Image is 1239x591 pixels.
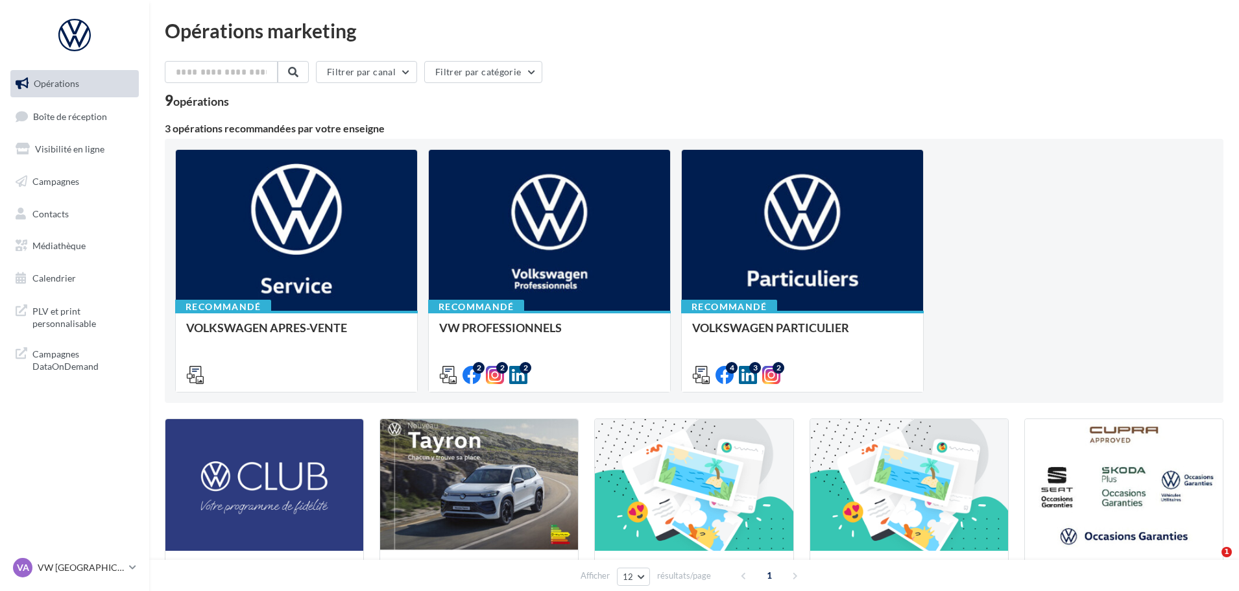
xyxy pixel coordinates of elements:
span: Calendrier [32,272,76,283]
span: VOLKSWAGEN APRES-VENTE [186,320,347,335]
span: 1 [759,565,780,586]
span: 1 [1221,547,1232,557]
span: VA [17,561,29,574]
button: Filtrer par catégorie [424,61,542,83]
span: Visibilité en ligne [35,143,104,154]
div: Recommandé [681,300,777,314]
span: Afficher [581,570,610,582]
div: 3 opérations recommandées par votre enseigne [165,123,1223,134]
a: Opérations [8,70,141,97]
span: VW PROFESSIONNELS [439,320,562,335]
iframe: Intercom live chat [1195,547,1226,578]
div: 2 [520,362,531,374]
div: Opérations marketing [165,21,1223,40]
span: Campagnes [32,176,79,187]
span: 12 [623,572,634,582]
div: 2 [773,362,784,374]
a: Boîte de réception [8,103,141,130]
button: Filtrer par canal [316,61,417,83]
a: Calendrier [8,265,141,292]
div: 2 [473,362,485,374]
a: Visibilité en ligne [8,136,141,163]
div: Recommandé [428,300,524,314]
div: 4 [726,362,738,374]
div: 9 [165,93,229,108]
div: 2 [496,362,508,374]
p: VW [GEOGRAPHIC_DATA] [38,561,124,574]
span: Campagnes DataOnDemand [32,345,134,373]
a: Contacts [8,200,141,228]
div: opérations [173,95,229,107]
span: VOLKSWAGEN PARTICULIER [692,320,849,335]
button: 12 [617,568,650,586]
a: PLV et print personnalisable [8,297,141,335]
span: Boîte de réception [33,110,107,121]
span: Médiathèque [32,240,86,251]
span: résultats/page [657,570,711,582]
a: VA VW [GEOGRAPHIC_DATA] [10,555,139,580]
span: Contacts [32,208,69,219]
span: Opérations [34,78,79,89]
div: Recommandé [175,300,271,314]
div: 3 [749,362,761,374]
a: Campagnes DataOnDemand [8,340,141,378]
a: Médiathèque [8,232,141,259]
span: PLV et print personnalisable [32,302,134,330]
a: Campagnes [8,168,141,195]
